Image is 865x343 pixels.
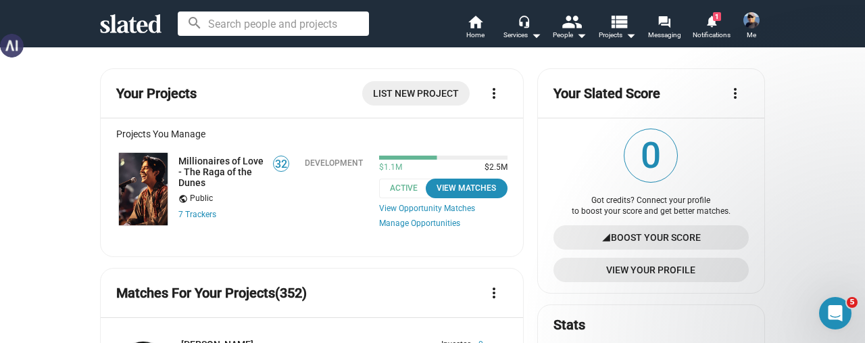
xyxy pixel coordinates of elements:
span: Boost Your Score [611,225,701,250]
mat-icon: signal_cellular_4_bar [601,225,611,250]
mat-icon: arrow_drop_down [622,27,639,43]
div: Services [503,27,541,43]
mat-icon: more_vert [486,85,502,101]
span: 0 [624,129,677,182]
input: Search people and projects [178,12,369,36]
div: Projects You Manage [116,129,508,139]
button: Services [499,14,546,43]
mat-card-title: Your Slated Score [553,85,660,103]
mat-card-title: Stats [553,316,585,334]
img: Millionaires of Love - The Raga of the Dunes [119,153,168,225]
span: View Your Profile [564,258,738,282]
span: $1.1M [379,162,402,173]
button: Mukesh 'Divyang' ParikhMe [735,9,768,45]
a: Home [451,14,499,43]
a: Millionaires of Love - The Raga of the Dunes [178,156,264,188]
span: Public [190,193,213,204]
button: Projects [593,14,641,43]
span: List New Project [373,81,459,106]
mat-icon: arrow_drop_down [528,27,544,43]
span: Messaging [648,27,681,43]
mat-icon: arrow_drop_down [573,27,589,43]
a: List New Project [362,81,470,106]
mat-icon: home [467,14,483,30]
span: $2.5M [479,162,508,173]
mat-icon: forum [658,15,670,28]
mat-icon: more_vert [486,285,502,301]
mat-icon: people [562,12,581,31]
a: 1Notifications [688,14,735,43]
iframe: Intercom live chat [819,297,851,329]
a: Millionaires of Love - The Raga of the Dunes [116,150,170,228]
div: People [553,27,587,43]
mat-icon: more_vert [727,85,743,101]
a: View Your Profile [553,258,749,282]
a: Messaging [641,14,688,43]
div: Development [305,158,363,168]
a: 7 Trackers [178,210,216,219]
span: Home [466,27,485,43]
div: Got credits? Connect your profile to boost your score and get better matches. [553,196,749,217]
span: 1 [713,12,721,21]
button: People [546,14,593,43]
a: Manage Opportunities [379,219,508,229]
mat-icon: notifications [705,14,718,27]
button: View Matches [426,179,508,198]
img: Mukesh 'Divyang' Parikh [743,12,760,28]
span: Projects [599,27,636,43]
mat-icon: view_list [609,12,628,31]
span: Notifications [693,27,731,43]
mat-card-title: Your Projects [116,85,197,103]
span: (352) [275,285,307,301]
span: 32 [274,158,289,171]
span: 5 [847,297,858,308]
span: Me [747,27,756,43]
span: s [212,210,216,219]
div: View Matches [434,181,499,196]
span: Active [379,179,437,198]
mat-card-title: Matches For Your Projects [116,284,307,302]
a: Boost Your Score [553,225,749,250]
mat-icon: headset_mic [518,15,530,27]
a: View Opportunity Matches [379,204,508,213]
